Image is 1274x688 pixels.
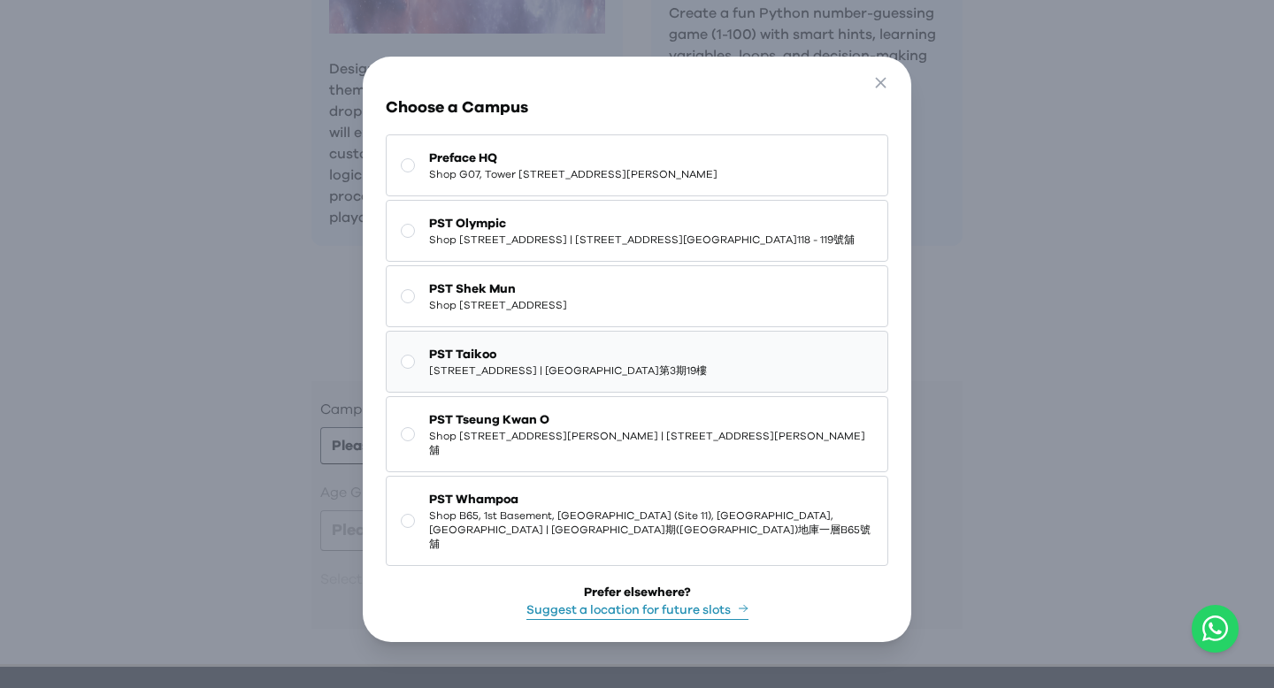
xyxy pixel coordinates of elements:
[386,134,887,196] button: Preface HQShop G07, Tower [STREET_ADDRESS][PERSON_NAME]
[386,331,887,393] button: PST Taikoo[STREET_ADDRESS] | [GEOGRAPHIC_DATA]第3期19樓
[429,149,718,167] span: Preface HQ
[386,476,887,566] button: PST WhampoaShop B65, 1st Basement, [GEOGRAPHIC_DATA] (Site 11), [GEOGRAPHIC_DATA], [GEOGRAPHIC_DA...
[386,396,887,472] button: PST Tseung Kwan OShop [STREET_ADDRESS][PERSON_NAME] | [STREET_ADDRESS][PERSON_NAME]舖
[429,346,707,363] span: PST Taikoo
[429,429,872,457] span: Shop [STREET_ADDRESS][PERSON_NAME] | [STREET_ADDRESS][PERSON_NAME]舖
[386,96,887,120] h3: Choose a Campus
[429,491,872,508] span: PST Whampoa
[386,200,887,262] button: PST OlympicShop [STREET_ADDRESS] | [STREET_ADDRESS][GEOGRAPHIC_DATA]118 - 119號舖
[429,167,718,181] span: Shop G07, Tower [STREET_ADDRESS][PERSON_NAME]
[429,233,855,247] span: Shop [STREET_ADDRESS] | [STREET_ADDRESS][GEOGRAPHIC_DATA]118 - 119號舖
[429,411,872,429] span: PST Tseung Kwan O
[584,584,691,601] div: Prefer elsewhere?
[429,215,855,233] span: PST Olympic
[429,363,707,378] span: [STREET_ADDRESS] | [GEOGRAPHIC_DATA]第3期19樓
[386,265,887,327] button: PST Shek MunShop [STREET_ADDRESS]
[526,601,748,620] button: Suggest a location for future slots
[429,280,567,298] span: PST Shek Mun
[429,298,567,312] span: Shop [STREET_ADDRESS]
[429,508,872,551] span: Shop B65, 1st Basement, [GEOGRAPHIC_DATA] (Site 11), [GEOGRAPHIC_DATA], [GEOGRAPHIC_DATA] | [GEOG...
